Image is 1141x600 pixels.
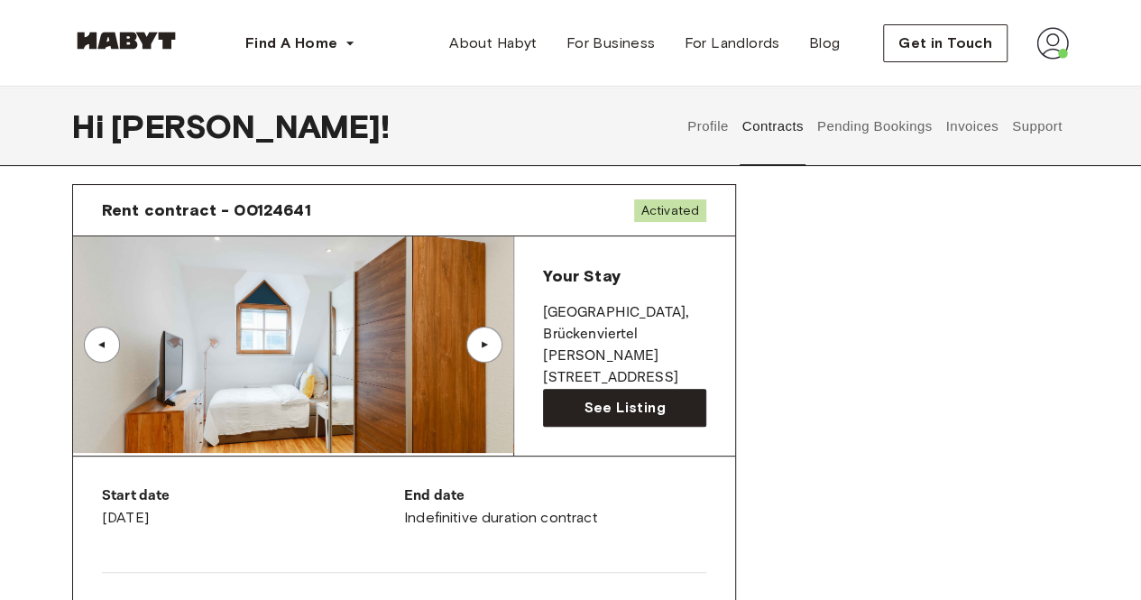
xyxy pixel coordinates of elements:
span: Hi [72,107,111,145]
span: Rent contract - 00124641 [102,199,311,221]
a: About Habyt [435,25,551,61]
span: See Listing [584,397,665,419]
button: Invoices [943,87,1000,166]
div: Indefinitive duration contract [404,485,706,529]
button: Pending Bookings [814,87,934,166]
div: ▲ [93,339,111,350]
a: See Listing [543,389,706,427]
a: For Landlords [669,25,794,61]
div: user profile tabs [681,87,1069,166]
span: About Habyt [449,32,537,54]
button: Support [1009,87,1064,166]
button: Contracts [740,87,805,166]
p: [GEOGRAPHIC_DATA] , Brückenviertel [543,302,706,346]
button: Profile [686,87,732,166]
button: Find A Home [231,25,370,61]
p: Start date [102,485,404,507]
img: Habyt [72,32,180,50]
a: For Business [552,25,670,61]
p: [PERSON_NAME][STREET_ADDRESS] [543,346,706,389]
p: End date [404,485,706,507]
span: Your Stay [543,266,620,286]
span: [PERSON_NAME] ! [111,107,390,145]
img: avatar [1036,27,1069,60]
span: For Landlords [684,32,779,54]
a: Blog [795,25,855,61]
div: [DATE] [102,485,404,529]
span: For Business [566,32,656,54]
span: Get in Touch [898,32,992,54]
span: Activated [634,199,706,222]
span: Find A Home [245,32,337,54]
span: Blog [809,32,841,54]
div: ▲ [475,339,493,350]
img: Image of the room [73,236,513,453]
button: Get in Touch [883,24,1008,62]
